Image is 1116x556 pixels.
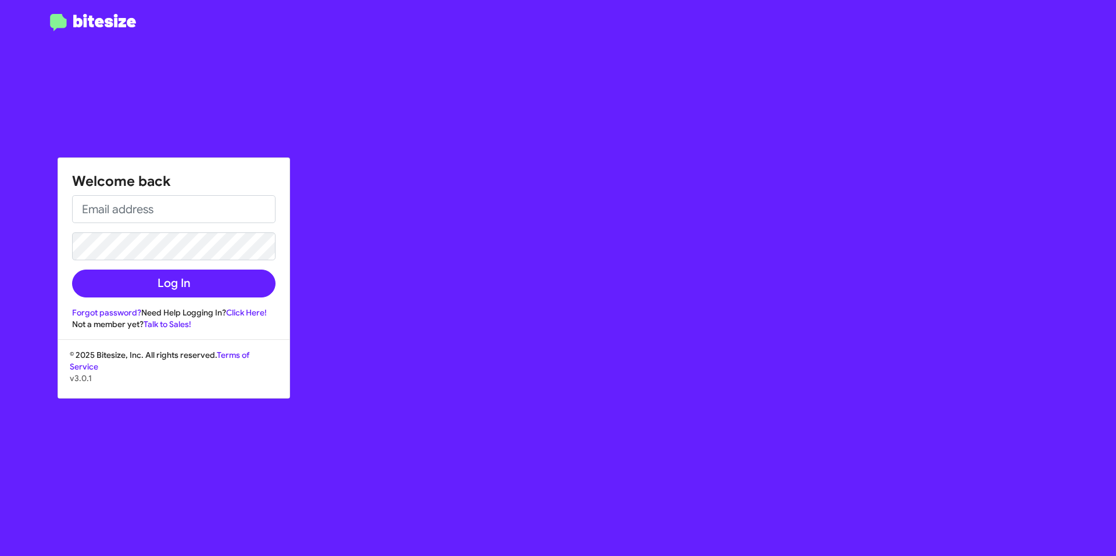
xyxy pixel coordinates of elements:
div: Not a member yet? [72,318,276,330]
h1: Welcome back [72,172,276,191]
a: Talk to Sales! [144,319,191,329]
div: © 2025 Bitesize, Inc. All rights reserved. [58,349,289,398]
p: v3.0.1 [70,372,278,384]
button: Log In [72,270,276,297]
input: Email address [72,195,276,223]
a: Click Here! [226,307,267,318]
div: Need Help Logging In? [72,307,276,318]
a: Forgot password? [72,307,141,318]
